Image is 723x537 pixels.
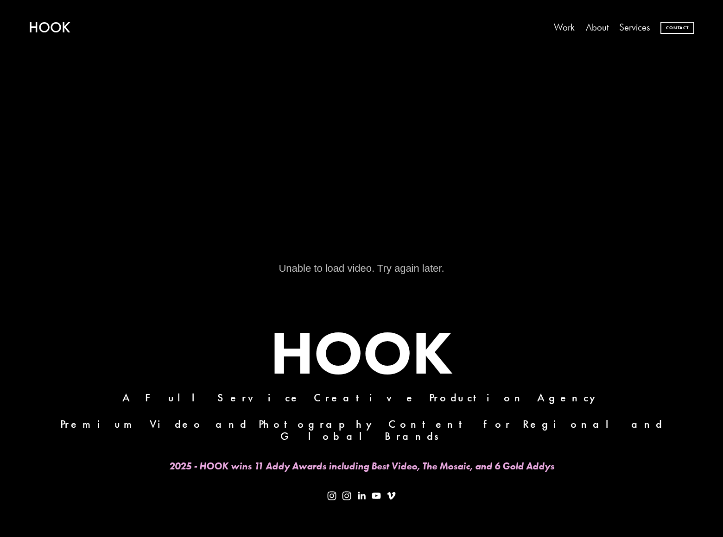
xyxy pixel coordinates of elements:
[586,18,609,37] a: About
[342,491,351,500] a: Instagram
[357,491,366,500] a: LinkedIn
[619,18,650,37] a: Services
[270,315,453,389] strong: HOOK
[327,491,336,500] a: Instagram
[660,22,694,34] a: Contact
[29,19,70,37] a: HOOK
[37,418,686,443] h4: Premium Video and Photography Content for Regional and Global Brands
[37,392,686,404] h4: A Full Service Creative Production Agency
[372,491,381,500] a: YouTube
[169,460,554,472] em: 2025 - HOOK wins 11 Addy Awards including Best Video, The Mosaic, and 6 Gold Addys
[387,491,396,500] a: Vimeo
[554,18,575,37] a: Work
